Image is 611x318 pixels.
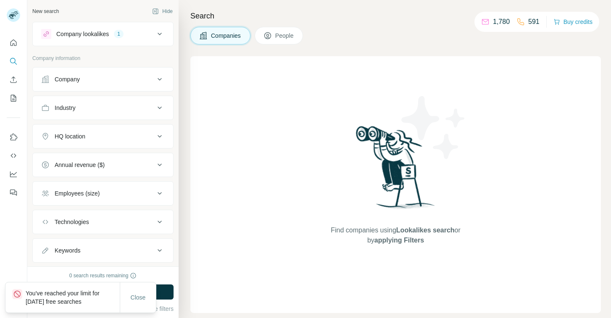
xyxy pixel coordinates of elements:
[352,124,440,217] img: Surfe Illustration - Woman searching with binoculars
[7,148,20,163] button: Use Surfe API
[7,185,20,200] button: Feedback
[32,55,174,62] p: Company information
[275,31,295,40] span: People
[33,240,173,261] button: Keywords
[33,212,173,232] button: Technologies
[131,293,146,302] span: Close
[211,31,242,40] span: Companies
[33,98,173,118] button: Industry
[26,289,120,306] p: You've reached your limit for [DATE] free searches
[55,161,105,169] div: Annual revenue ($)
[33,183,173,203] button: Employees (size)
[190,10,601,22] h4: Search
[33,24,173,44] button: Company lookalikes1
[114,30,124,38] div: 1
[553,16,593,28] button: Buy credits
[7,54,20,69] button: Search
[396,227,455,234] span: Lookalikes search
[396,90,471,165] img: Surfe Illustration - Stars
[55,132,85,141] div: HQ location
[55,218,89,226] div: Technologies
[7,91,20,106] button: My lists
[69,272,137,279] div: 0 search results remaining
[55,75,80,83] div: Company
[7,130,20,145] button: Use Surfe on LinkedIn
[528,17,540,27] p: 591
[33,126,173,146] button: HQ location
[7,72,20,87] button: Enrich CSV
[32,8,59,15] div: New search
[7,35,20,50] button: Quick start
[7,167,20,182] button: Dashboard
[55,246,80,255] div: Keywords
[125,290,152,305] button: Close
[56,30,109,38] div: Company lookalikes
[328,225,463,245] span: Find companies using or by
[33,69,173,89] button: Company
[55,189,100,198] div: Employees (size)
[55,104,76,112] div: Industry
[374,237,424,244] span: applying Filters
[33,155,173,175] button: Annual revenue ($)
[493,17,510,27] p: 1,780
[146,5,179,18] button: Hide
